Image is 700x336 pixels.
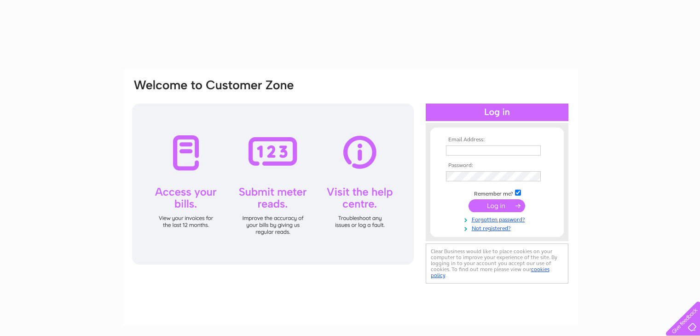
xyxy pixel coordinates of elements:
div: Clear Business would like to place cookies on your computer to improve your experience of the sit... [426,243,568,284]
input: Submit [469,199,525,212]
th: Password: [444,162,550,169]
a: Not registered? [446,223,550,232]
a: Forgotten password? [446,214,550,223]
td: Remember me? [444,188,550,197]
a: cookies policy [431,266,550,278]
th: Email Address: [444,137,550,143]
